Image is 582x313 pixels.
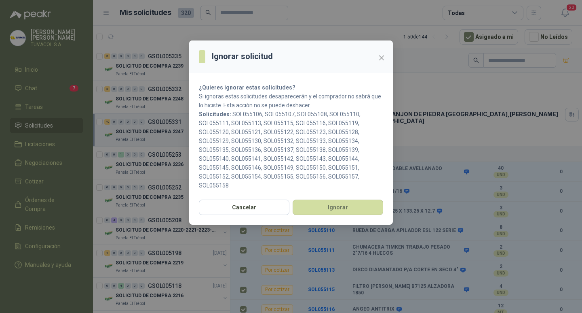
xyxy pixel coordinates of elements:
[199,110,383,190] p: SOL055106, SOL055107, SOL055108, SOL055110, SOL055111, SOL055113, SOL055115, SOL055116, SOL055119...
[378,55,385,61] span: close
[375,51,388,64] button: Close
[199,84,295,91] strong: ¿Quieres ignorar estas solicitudes?
[199,111,231,117] b: Solicitudes:
[199,92,383,110] p: Si ignoras estas solicitudes desaparecerán y el comprador no sabrá que lo hiciste. Esta acción no...
[199,200,289,215] button: Cancelar
[293,200,383,215] button: Ignorar
[212,50,273,63] h3: Ignorar solicitud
